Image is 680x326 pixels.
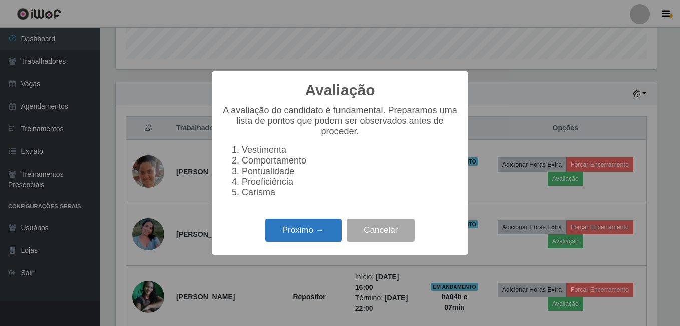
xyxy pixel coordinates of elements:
[242,166,458,177] li: Pontualidade
[347,219,415,242] button: Cancelar
[242,187,458,198] li: Carisma
[222,105,458,137] p: A avaliação do candidato é fundamental. Preparamos uma lista de pontos que podem ser observados a...
[242,177,458,187] li: Proeficiência
[305,81,375,99] h2: Avaliação
[242,145,458,155] li: Vestimenta
[265,219,342,242] button: Próximo →
[242,155,458,166] li: Comportamento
